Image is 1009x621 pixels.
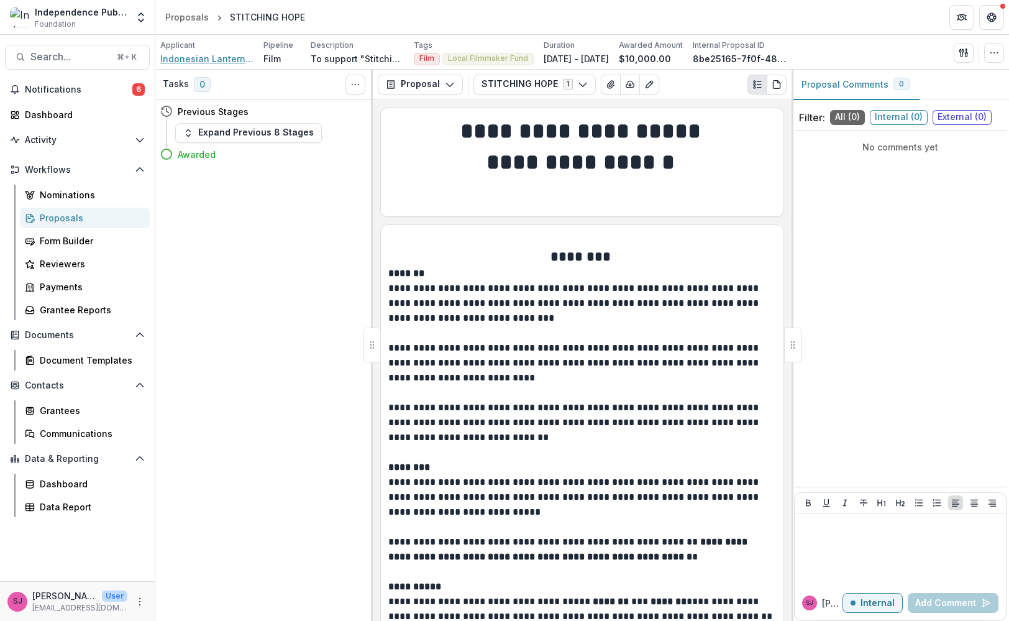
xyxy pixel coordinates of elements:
div: Proposals [165,11,209,24]
span: Workflows [25,165,130,175]
span: Search... [30,51,109,63]
button: Bold [801,495,816,510]
button: Search... [5,45,150,70]
p: [DATE] - [DATE] [544,52,609,65]
span: Contacts [25,380,130,391]
button: Open entity switcher [132,5,150,30]
button: PDF view [767,75,787,94]
a: Data Report [20,497,150,517]
button: Open Activity [5,130,150,150]
a: Document Templates [20,350,150,370]
span: Notifications [25,85,132,95]
a: Grantee Reports [20,300,150,320]
button: Align Center [967,495,982,510]
span: Documents [25,330,130,341]
button: Open Contacts [5,375,150,395]
button: Ordered List [929,495,944,510]
h4: Previous Stages [178,105,249,118]
button: Open Workflows [5,160,150,180]
a: Grantees [20,400,150,421]
p: $10,000.00 [619,52,671,65]
div: Payments [40,280,140,293]
p: Internal Proposal ID [693,40,765,51]
div: Communications [40,427,140,440]
a: Dashboard [5,104,150,125]
button: Align Left [948,495,963,510]
span: All ( 0 ) [830,110,865,125]
div: Samíl Jimenez-Magdaleno [13,597,22,605]
div: STITCHING HOPE [230,11,305,24]
h3: Tasks [163,79,189,90]
div: Samíl Jimenez-Magdaleno [806,600,813,606]
button: Edit as form [639,75,659,94]
p: Internal [861,598,895,609]
p: Pipeline [263,40,293,51]
button: Toggle View Cancelled Tasks [345,75,365,94]
p: [PERSON_NAME] [32,589,97,602]
span: Activity [25,135,130,145]
p: User [102,591,127,602]
span: Film [419,54,434,63]
button: Heading 1 [874,495,889,510]
p: Tags [414,40,432,51]
button: Proposal Comments [792,70,920,100]
p: Awarded Amount [619,40,683,51]
div: Dashboard [25,108,140,121]
button: Open Data & Reporting [5,449,150,469]
button: Open Documents [5,325,150,345]
a: Dashboard [20,474,150,494]
p: 8be25165-7f0f-480b-be5b-4b60a9430316 [693,52,786,65]
button: STITCHING HOPE1 [473,75,596,94]
a: Nominations [20,185,150,205]
button: Proposal [378,75,463,94]
p: Applicant [160,40,195,51]
span: 6 [132,83,145,96]
button: Notifications6 [5,80,150,99]
nav: breadcrumb [160,8,310,26]
img: Independence Public Media Foundation [10,7,30,27]
button: Get Help [979,5,1004,30]
a: Indonesian Lantern Media [160,52,253,65]
div: Form Builder [40,234,140,247]
button: More [132,594,147,609]
span: Local Filmmaker Fund [448,54,528,63]
p: [EMAIL_ADDRESS][DOMAIN_NAME] [32,602,127,614]
div: Grantees [40,404,140,417]
p: Filter: [799,110,825,125]
a: Payments [20,277,150,297]
button: Italicize [838,495,852,510]
div: Independence Public Media Foundation [35,6,127,19]
div: Document Templates [40,354,140,367]
span: Data & Reporting [25,454,130,464]
button: Align Right [985,495,1000,510]
div: Data Report [40,500,140,513]
div: Proposals [40,211,140,224]
h4: Awarded [178,148,216,161]
button: Internal [842,593,903,613]
button: Bullet List [911,495,926,510]
button: Strike [856,495,871,510]
span: 0 [899,80,904,88]
div: ⌘ + K [114,50,139,64]
span: Internal ( 0 ) [870,110,928,125]
span: Foundation [35,19,76,30]
div: Reviewers [40,257,140,270]
a: Form Builder [20,231,150,251]
div: Dashboard [40,477,140,490]
a: Reviewers [20,254,150,274]
button: Expand Previous 8 Stages [175,123,322,143]
a: Proposals [160,8,214,26]
p: Duration [544,40,575,51]
p: Film [263,52,281,65]
div: Grantee Reports [40,303,140,316]
span: External ( 0 ) [933,110,992,125]
p: No comments yet [799,140,1002,154]
button: Underline [819,495,834,510]
button: Heading 2 [893,495,908,510]
button: Plaintext view [747,75,767,94]
button: Partners [949,5,974,30]
p: [PERSON_NAME] [822,597,842,610]
a: Communications [20,423,150,444]
p: To support "Stitching Hope," which follows [PERSON_NAME], a [DEMOGRAPHIC_DATA] asylum seeker, as ... [311,52,404,65]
